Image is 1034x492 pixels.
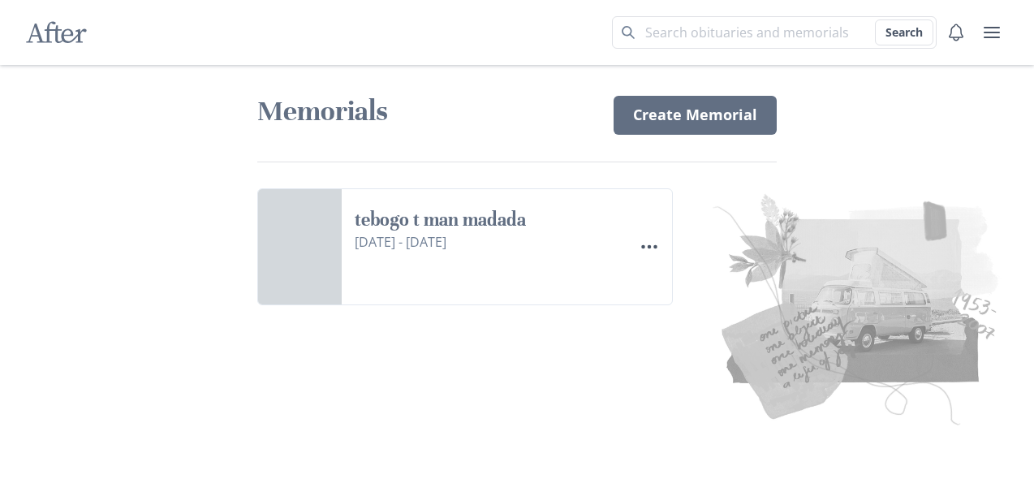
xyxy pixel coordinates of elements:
[257,94,594,129] h1: Memorials
[614,96,777,135] a: Create Memorial
[875,19,933,45] button: Search
[491,184,1008,430] img: Collage of old pictures and notes
[612,16,937,49] input: Search term
[940,16,972,49] button: Notifications
[355,209,620,232] a: tebogo t man madada
[633,231,666,263] button: Options
[976,16,1008,49] button: user menu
